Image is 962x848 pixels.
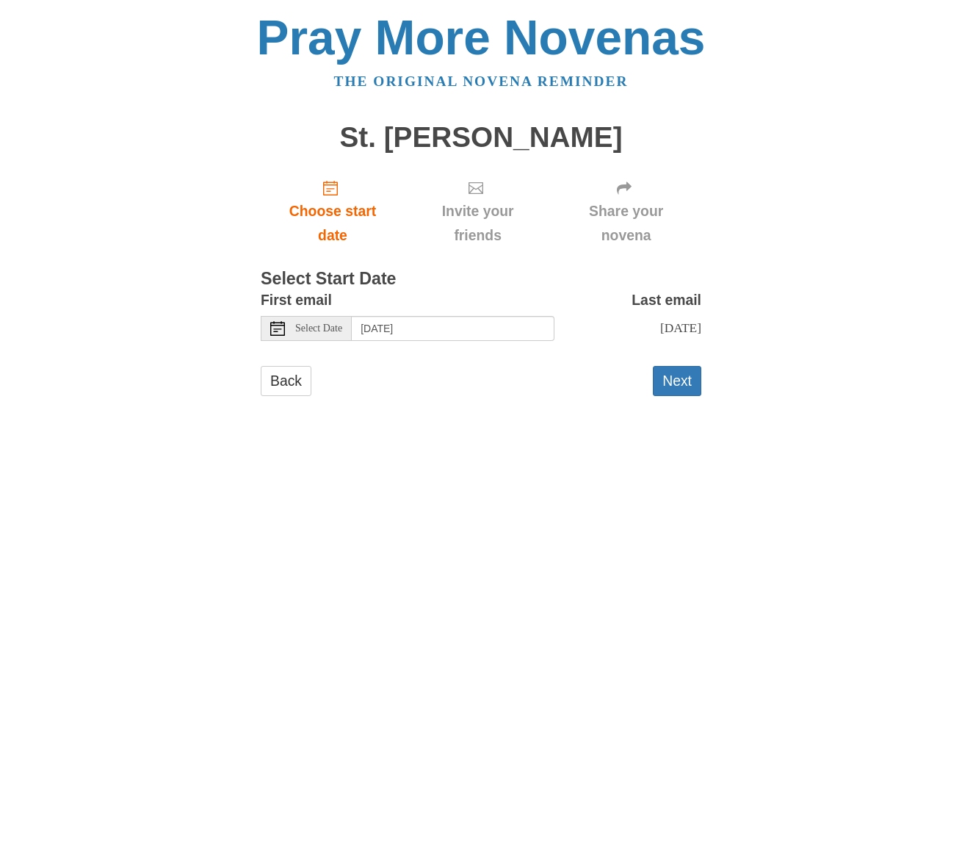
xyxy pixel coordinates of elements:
[257,10,706,65] a: Pray More Novenas
[653,366,701,396] button: Next
[261,366,311,396] a: Back
[261,270,701,289] h3: Select Start Date
[261,288,332,312] label: First email
[660,320,701,335] span: [DATE]
[632,288,701,312] label: Last email
[275,199,390,248] span: Choose start date
[295,323,342,334] span: Select Date
[565,199,687,248] span: Share your novena
[551,168,701,255] div: Click "Next" to confirm your start date first.
[334,73,629,89] a: The original novena reminder
[261,168,405,255] a: Choose start date
[261,122,701,154] h1: St. [PERSON_NAME]
[419,199,536,248] span: Invite your friends
[405,168,551,255] div: Click "Next" to confirm your start date first.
